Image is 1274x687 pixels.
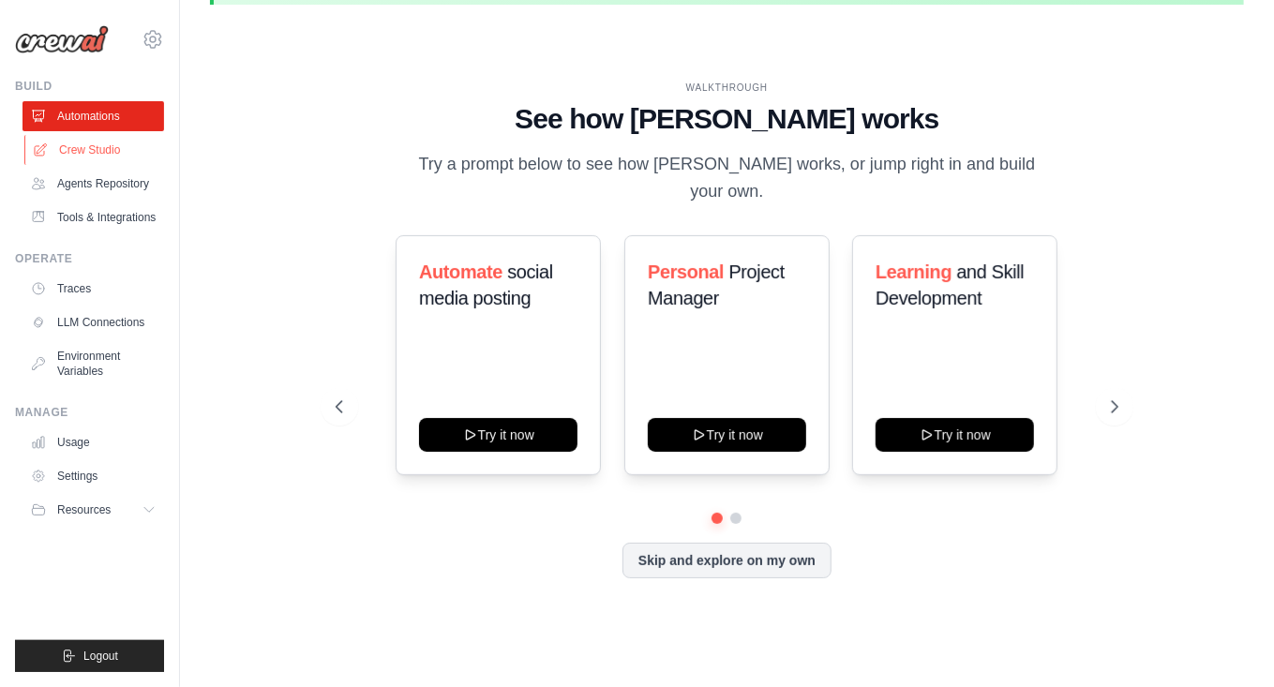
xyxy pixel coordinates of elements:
a: Automations [22,101,164,131]
a: LLM Connections [22,307,164,337]
a: Crew Studio [24,135,166,165]
a: Environment Variables [22,341,164,386]
div: Operate [15,251,164,266]
button: Resources [22,495,164,525]
span: Project Manager [648,261,785,308]
button: Try it now [419,418,577,452]
a: Tools & Integrations [22,202,164,232]
span: Logout [83,649,118,664]
button: Try it now [648,418,806,452]
a: Settings [22,461,164,491]
a: Traces [22,274,164,304]
span: Learning [876,261,952,282]
button: Skip and explore on my own [622,543,832,578]
span: Personal [648,261,724,282]
p: Try a prompt below to see how [PERSON_NAME] works, or jump right in and build your own. [412,151,1042,206]
div: Build [15,79,164,94]
span: Resources [57,502,111,517]
span: Automate [419,261,502,282]
div: Manage [15,405,164,420]
a: Usage [22,427,164,457]
h1: See how [PERSON_NAME] works [336,102,1117,136]
button: Try it now [876,418,1034,452]
button: Logout [15,640,164,672]
img: Logo [15,25,109,53]
iframe: Chat Widget [1180,597,1274,687]
div: WALKTHROUGH [336,81,1117,95]
a: Agents Repository [22,169,164,199]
